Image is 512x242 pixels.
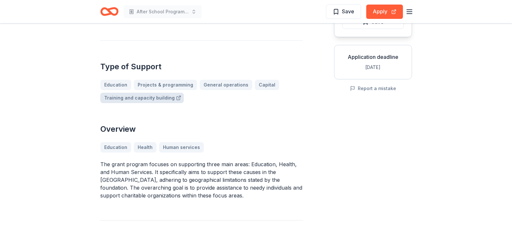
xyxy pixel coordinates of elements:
[342,7,354,16] span: Save
[100,160,303,199] p: The grant program focuses on supporting three main areas: Education, Health, and Human Services. ...
[366,5,403,19] button: Apply
[100,61,303,72] h2: Type of Support
[340,63,406,71] div: [DATE]
[100,93,184,103] a: Training and capacity building
[124,5,202,18] button: After School Programming
[340,53,406,61] div: Application deadline
[134,80,197,90] a: Projects & programming
[255,80,279,90] a: Capital
[326,5,361,19] button: Save
[100,124,303,134] h2: Overview
[100,4,119,19] a: Home
[200,80,252,90] a: General operations
[100,80,131,90] a: Education
[137,8,189,16] span: After School Programming
[350,85,396,92] button: Report a mistake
